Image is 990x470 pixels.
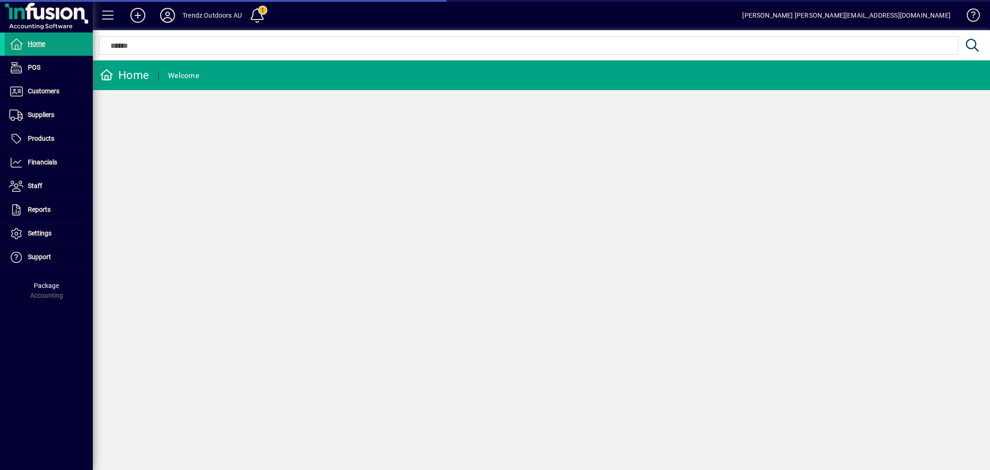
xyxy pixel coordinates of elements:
[182,8,242,23] div: Trendz Outdoors AU
[5,198,93,222] a: Reports
[28,135,54,142] span: Products
[5,246,93,269] a: Support
[28,158,57,166] span: Financials
[5,104,93,127] a: Suppliers
[28,229,52,237] span: Settings
[5,127,93,150] a: Products
[28,111,54,118] span: Suppliers
[5,80,93,103] a: Customers
[28,40,45,47] span: Home
[5,151,93,174] a: Financials
[28,206,51,213] span: Reports
[123,7,153,24] button: Add
[100,68,149,83] div: Home
[168,68,199,83] div: Welcome
[5,222,93,245] a: Settings
[5,56,93,79] a: POS
[28,87,59,95] span: Customers
[742,8,951,23] div: [PERSON_NAME] [PERSON_NAME][EMAIL_ADDRESS][DOMAIN_NAME]
[5,175,93,198] a: Staff
[28,182,42,189] span: Staff
[960,2,978,32] a: Knowledge Base
[28,253,51,261] span: Support
[34,282,59,289] span: Package
[28,64,40,71] span: POS
[153,7,182,24] button: Profile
